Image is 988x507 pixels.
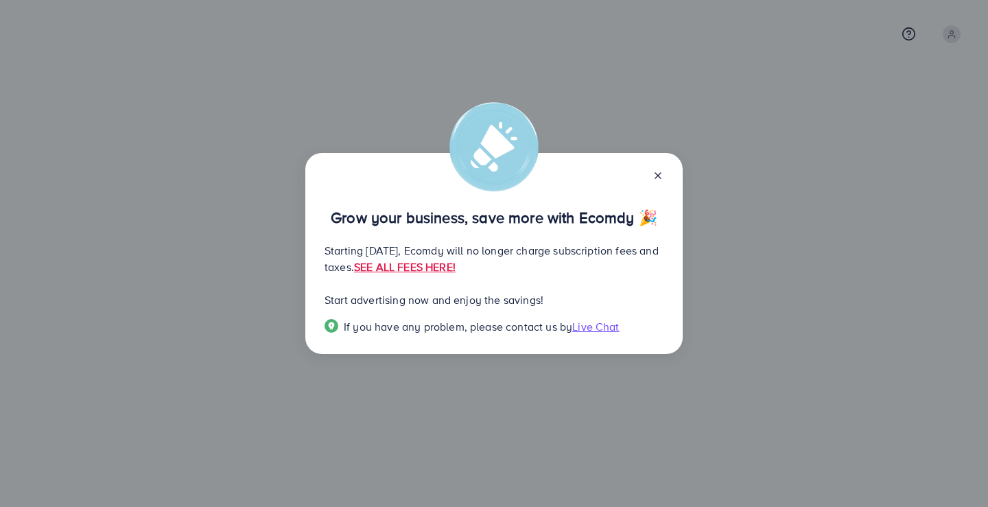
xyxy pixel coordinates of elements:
[572,319,619,334] span: Live Chat
[449,102,539,191] img: alert
[344,319,572,334] span: If you have any problem, please contact us by
[354,259,456,274] a: SEE ALL FEES HERE!
[325,242,663,275] p: Starting [DATE], Ecomdy will no longer charge subscription fees and taxes.
[325,209,663,226] p: Grow your business, save more with Ecomdy 🎉
[325,292,663,308] p: Start advertising now and enjoy the savings!
[325,319,338,333] img: Popup guide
